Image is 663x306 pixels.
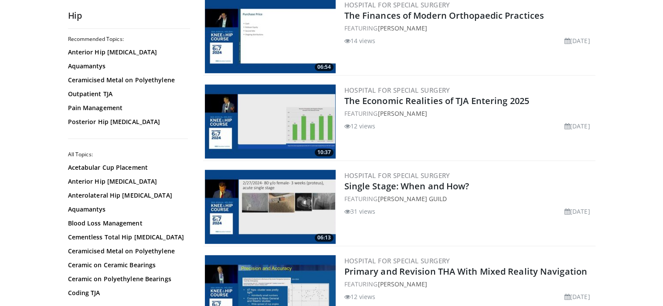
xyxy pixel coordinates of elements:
a: Outpatient TJA [68,90,186,98]
li: 12 views [344,292,376,301]
span: 06:13 [315,234,333,242]
a: Anterolateral Hip [MEDICAL_DATA] [68,191,186,200]
a: Coding TJA [68,289,186,297]
a: Hospital for Special Surgery [344,256,450,265]
a: [PERSON_NAME] [377,280,427,288]
a: Aquamantys [68,205,186,214]
a: Anterior Hip [MEDICAL_DATA] [68,48,186,57]
a: Aquamantys [68,62,186,71]
a: Ceramicised Metal on Polyethylene [68,76,186,84]
a: [PERSON_NAME] Guild [377,195,447,203]
a: Pain Management [68,104,186,112]
div: FEATURING [344,109,594,118]
a: Hospital for Special Surgery [344,86,450,94]
a: The Economic Realities of TJA Entering 2025 [344,95,529,107]
li: 14 views [344,36,376,45]
h2: Hip [68,10,190,21]
li: 31 views [344,207,376,216]
img: 498b1cea-561e-4304-a7e6-e808d3fa013a.300x170_q85_crop-smart_upscale.jpg [205,84,336,158]
div: FEATURING [344,279,594,289]
a: Hospital for Special Surgery [344,0,450,9]
a: Anterior Hip [MEDICAL_DATA] [68,177,186,186]
a: The Finances of Modern Orthopaedic Practices [344,10,544,21]
li: 12 views [344,121,376,131]
a: Blood Loss Management [68,219,186,228]
img: e4627181-cdb1-4f94-82d4-f67c7ac43b87.300x170_q85_crop-smart_upscale.jpg [205,170,336,244]
h2: All Topics: [68,151,188,158]
a: Cementless Total Hip [MEDICAL_DATA] [68,233,186,242]
div: FEATURING [344,194,594,203]
span: 06:54 [315,63,333,71]
a: Hospital for Special Surgery [344,171,450,180]
li: [DATE] [564,292,590,301]
a: Acetabular Cup Placement [68,163,186,172]
h2: Recommended Topics: [68,36,188,43]
li: [DATE] [564,121,590,131]
a: 06:13 [205,170,336,244]
li: [DATE] [564,207,590,216]
a: Posterior Hip [MEDICAL_DATA] [68,118,186,126]
a: Ceramicised Metal on Polyethylene [68,247,186,256]
a: Ceramic on Polyethylene Bearings [68,275,186,283]
li: [DATE] [564,36,590,45]
a: [PERSON_NAME] [377,109,427,118]
a: [PERSON_NAME] [377,24,427,32]
div: FEATURING [344,24,594,33]
span: 10:37 [315,148,333,156]
a: 10:37 [205,84,336,158]
a: Ceramic on Ceramic Bearings [68,261,186,269]
a: Single Stage: When and How? [344,180,469,192]
a: Primary and Revision THA With Mixed Reality Navigation [344,266,587,277]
